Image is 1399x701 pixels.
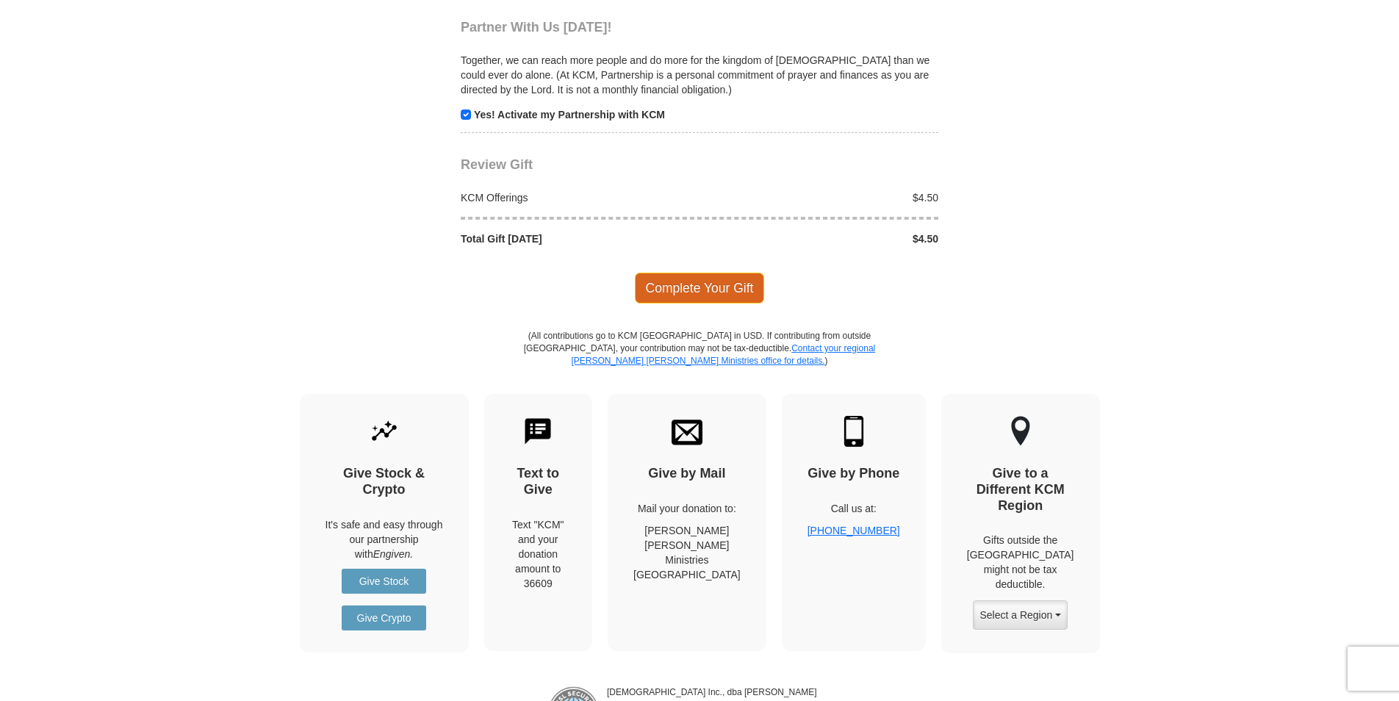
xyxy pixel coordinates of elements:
strong: Yes! Activate my Partnership with KCM [474,109,665,121]
h4: Give Stock & Crypto [326,466,443,497]
p: Together, we can reach more people and do more for the kingdom of [DEMOGRAPHIC_DATA] than we coul... [461,53,938,97]
p: It's safe and easy through our partnership with [326,517,443,561]
a: [PHONE_NUMBER] [808,525,900,536]
img: give-by-stock.svg [369,416,400,447]
a: Give Stock [342,569,426,594]
h4: Give to a Different KCM Region [967,466,1074,514]
button: Select a Region [973,600,1067,630]
p: (All contributions go to KCM [GEOGRAPHIC_DATA] in USD. If contributing from outside [GEOGRAPHIC_D... [523,330,876,394]
img: text-to-give.svg [522,416,553,447]
i: Engiven. [373,548,413,560]
p: Gifts outside the [GEOGRAPHIC_DATA] might not be tax deductible. [967,533,1074,592]
span: Review Gift [461,157,533,172]
div: $4.50 [699,231,946,246]
p: Call us at: [808,501,900,516]
h4: Text to Give [510,466,567,497]
p: [PERSON_NAME] [PERSON_NAME] Ministries [GEOGRAPHIC_DATA] [633,523,741,582]
img: mobile.svg [838,416,869,447]
div: KCM Offerings [453,190,700,205]
a: Give Crypto [342,605,426,630]
p: Mail your donation to: [633,501,741,516]
div: Text "KCM" and your donation amount to 36609 [510,517,567,591]
div: $4.50 [699,190,946,205]
h4: Give by Phone [808,466,900,482]
h4: Give by Mail [633,466,741,482]
img: envelope.svg [672,416,702,447]
div: Total Gift [DATE] [453,231,700,246]
img: other-region [1010,416,1031,447]
span: Complete Your Gift [635,273,765,303]
span: Partner With Us [DATE]! [461,20,612,35]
